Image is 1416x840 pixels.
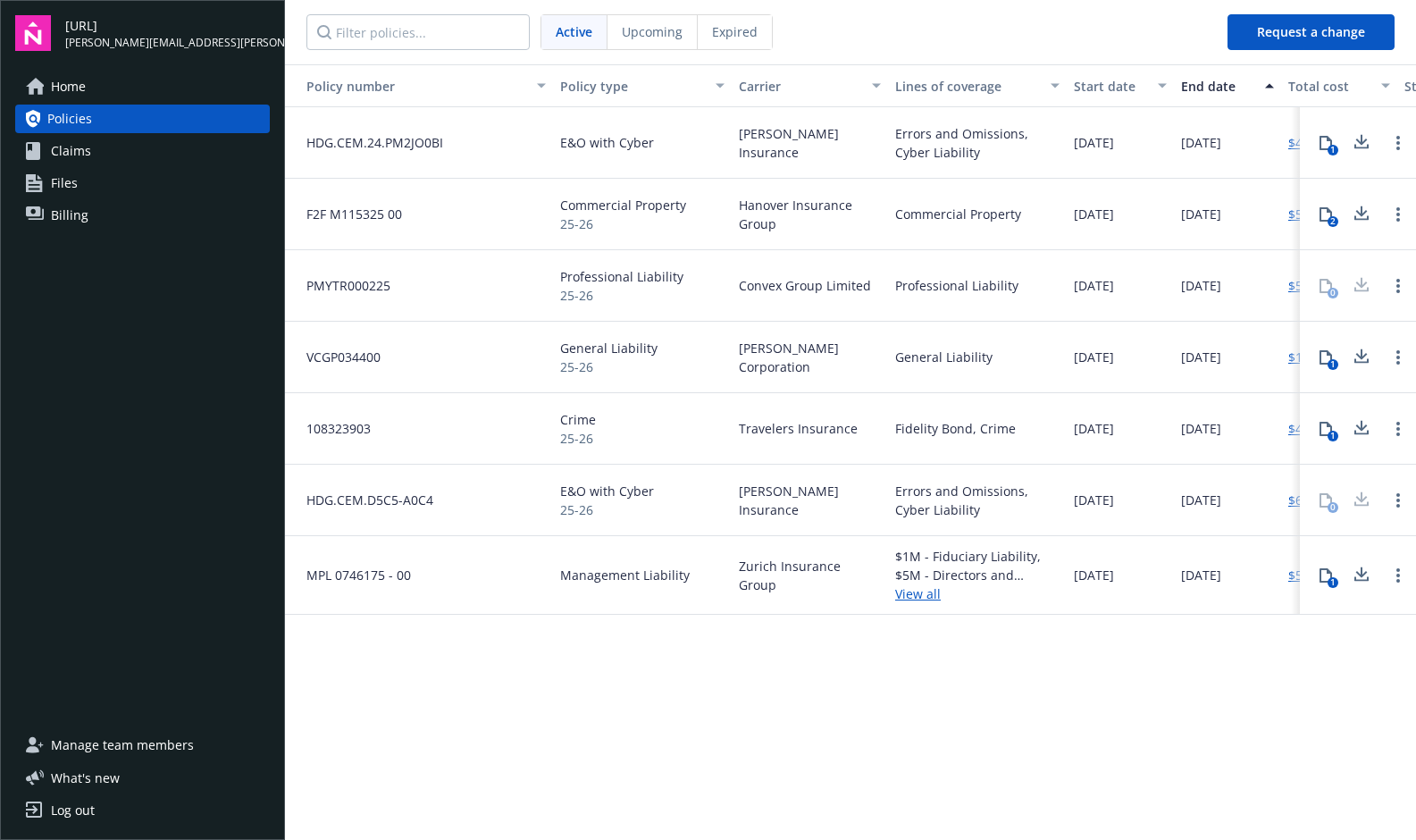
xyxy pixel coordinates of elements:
div: General Liability [895,348,993,366]
div: Policy type [560,77,705,96]
button: End date [1174,64,1281,107]
span: [PERSON_NAME] Insurance [739,124,881,162]
div: Fidelity Bond, Crime [895,419,1016,438]
span: Policies [47,105,92,133]
span: Crime [560,410,596,429]
div: Errors and Omissions, Cyber Liability [895,124,1060,162]
div: End date [1181,77,1254,96]
a: $5,024.87 [1288,276,1345,295]
span: F2F M115325 00 [292,205,402,223]
span: Expired [712,22,758,41]
span: [URL] [65,16,270,35]
div: Professional Liability [895,276,1018,295]
div: Log out [51,796,95,825]
div: Start date [1074,77,1147,96]
span: [DATE] [1074,419,1114,438]
span: E&O with Cyber [560,482,654,500]
input: Filter policies... [306,14,530,50]
span: [DATE] [1181,419,1221,438]
a: Billing [15,201,270,230]
button: Request a change [1227,14,1395,50]
a: $6,918.22 [1288,491,1345,509]
span: Claims [51,137,91,165]
button: What's new [15,769,148,787]
span: [DATE] [1074,566,1114,584]
a: Policies [15,105,270,133]
span: Zurich Insurance Group [739,557,881,594]
button: 1 [1308,558,1344,593]
button: Carrier [732,64,888,107]
button: 1 [1308,411,1344,447]
span: Hanover Insurance Group [739,196,881,233]
a: Open options [1387,490,1409,511]
div: Toggle SortBy [292,77,526,96]
span: [DATE] [1074,491,1114,509]
span: [DATE] [1181,491,1221,509]
span: Commercial Property [560,196,686,214]
div: 1 [1328,577,1338,588]
span: Manage team members [51,731,194,760]
a: Open options [1387,204,1409,225]
span: What ' s new [51,769,120,787]
a: $16,698.87 [1288,348,1353,366]
span: [PERSON_NAME] Corporation [739,339,881,376]
span: VCGP034400 [292,348,381,366]
a: Home [15,72,270,101]
span: Home [51,72,86,101]
a: Claims [15,137,270,165]
div: 1 [1328,145,1338,155]
span: [PERSON_NAME] Insurance [739,482,881,519]
a: $4,548.00 [1288,419,1345,438]
button: Start date [1067,64,1174,107]
img: navigator-logo.svg [15,15,51,51]
div: 2 [1328,216,1338,227]
div: Commercial Property [895,205,1021,223]
button: 1 [1308,125,1344,161]
div: Total cost [1288,77,1370,96]
span: 25-26 [560,214,686,233]
span: [DATE] [1181,133,1221,152]
span: Travelers Insurance [739,419,858,438]
span: [DATE] [1074,133,1114,152]
span: PMYTR000225 [292,276,390,295]
span: Professional Liability [560,267,683,286]
a: Open options [1387,347,1409,368]
button: 2 [1308,197,1344,232]
span: 25-26 [560,429,596,448]
span: Upcoming [622,22,683,41]
span: MPL 0746175 - 00 [292,566,411,584]
span: [DATE] [1074,205,1114,223]
span: 25-26 [560,357,658,376]
span: Files [51,169,78,197]
a: $5,180.00 [1288,205,1345,223]
div: Carrier [739,77,861,96]
div: 1 [1328,431,1338,441]
span: [DATE] [1181,205,1221,223]
span: [DATE] [1074,348,1114,366]
span: E&O with Cyber [560,133,654,152]
a: Open options [1387,565,1409,586]
span: [DATE] [1181,348,1221,366]
span: [DATE] [1074,276,1114,295]
span: HDG.CEM.D5C5-A0C4 [292,491,433,509]
span: 25-26 [560,500,654,519]
div: $1M - Fiduciary Liability, $5M - Directors and Officers, $3M - Employment Practices Liability [895,547,1060,584]
a: Files [15,169,270,197]
span: 108323903 [292,419,371,438]
div: Errors and Omissions, Cyber Liability [895,482,1060,519]
a: Open options [1387,418,1409,440]
span: 25-26 [560,286,683,305]
button: 1 [1308,340,1344,375]
span: [DATE] [1181,276,1221,295]
a: Open options [1387,275,1409,297]
a: $4,003.38 [1288,133,1345,152]
button: Total cost [1281,64,1397,107]
span: [PERSON_NAME][EMAIL_ADDRESS][PERSON_NAME] [65,35,270,51]
span: HDG.CEM.24.PM2JO0BI [292,133,443,152]
button: [URL][PERSON_NAME][EMAIL_ADDRESS][PERSON_NAME] [65,15,270,51]
span: Management Liability [560,566,690,584]
span: [DATE] [1181,566,1221,584]
span: Billing [51,201,88,230]
a: Open options [1387,132,1409,154]
button: Policy type [553,64,732,107]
